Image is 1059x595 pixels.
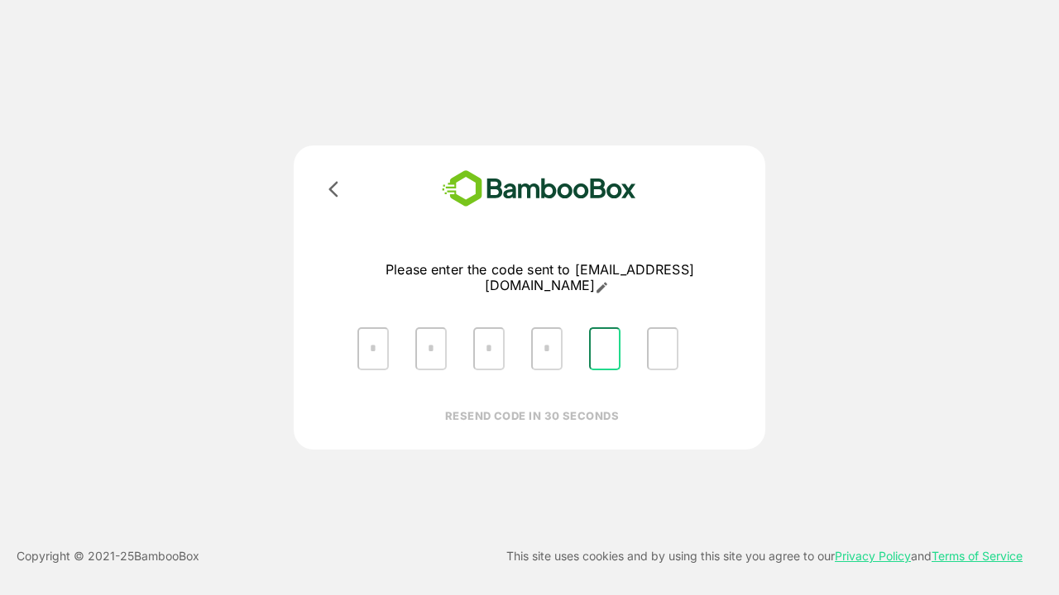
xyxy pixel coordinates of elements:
p: This site uses cookies and by using this site you agree to our and [506,546,1023,566]
input: Please enter OTP character 5 [589,327,621,370]
input: Please enter OTP character 4 [531,327,563,370]
a: Privacy Policy [835,549,911,563]
p: Copyright © 2021- 25 BambooBox [17,546,199,566]
input: Please enter OTP character 6 [647,327,678,370]
input: Please enter OTP character 3 [473,327,505,370]
img: bamboobox [418,165,660,212]
input: Please enter OTP character 2 [415,327,447,370]
p: Please enter the code sent to [EMAIL_ADDRESS][DOMAIN_NAME] [344,262,736,294]
input: Please enter OTP character 1 [357,327,389,370]
a: Terms of Service [932,549,1023,563]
